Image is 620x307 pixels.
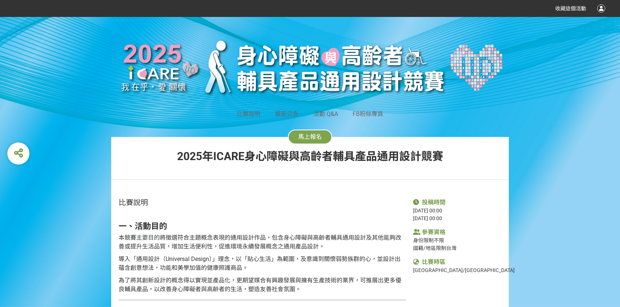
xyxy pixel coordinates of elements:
span: [GEOGRAPHIC_DATA]/[GEOGRAPHIC_DATA] [413,267,515,273]
img: 2025年ICARE身心障礙與高齡者輔具產品通用設計競賽 [111,32,509,102]
a: FB粉絲專頁 [353,110,383,117]
a: 活動 Q&A [313,110,338,117]
span: 2025年ICARE身心障礙與高齡者輔具產品通用設計競賽 [177,150,443,163]
h1: 比賽說明 [119,198,406,207]
a: 最新公告 [275,110,299,117]
span: 參賽資格 [422,229,445,236]
span: 馬上報名 [298,133,322,140]
span: 收藏這個活動 [555,6,586,11]
span: 身份限制 [413,237,434,243]
strong: 一、活動目的 [119,222,167,231]
span: 本競賽 [119,234,136,241]
span: 將徵選符合主題概念表現的通用設計作品，包含身心障礙與高齡者輔具通用設計及其他能夠改善或提升生活品質，增加生活便利性，促進環境永續發展概念之通用產品設計。 [119,234,401,250]
span: 為了將其創新設計的概念得以實現並產品化，更期望媒合有興趣發展與擁有生產技術的業界，可推展出更多優良輔具產品，以改善身心障礙者與高齡者的生活，塑造友善社會氛圍。 [119,277,401,293]
span: [DATE] 00:00 [413,215,442,221]
span: 不限 [434,237,444,243]
span: [DATE] 00:00 [413,208,442,214]
button: 馬上報名 [288,130,332,144]
a: 比賽說明 [237,110,260,117]
span: 投稿時間 [422,199,445,206]
span: 比賽時區 [422,258,445,265]
span: 導入「通用設計（Universal Design）」理念，以「貼心生活」為範圍，及意識到關懷弱勢族群的心，並設計出蘊含創意想法，功能和美學加值的健康照護商品。 [119,255,401,271]
span: 台灣 [446,245,457,251]
span: 國籍/地區限制 [413,245,446,251]
span: 主要目的 [136,234,160,241]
